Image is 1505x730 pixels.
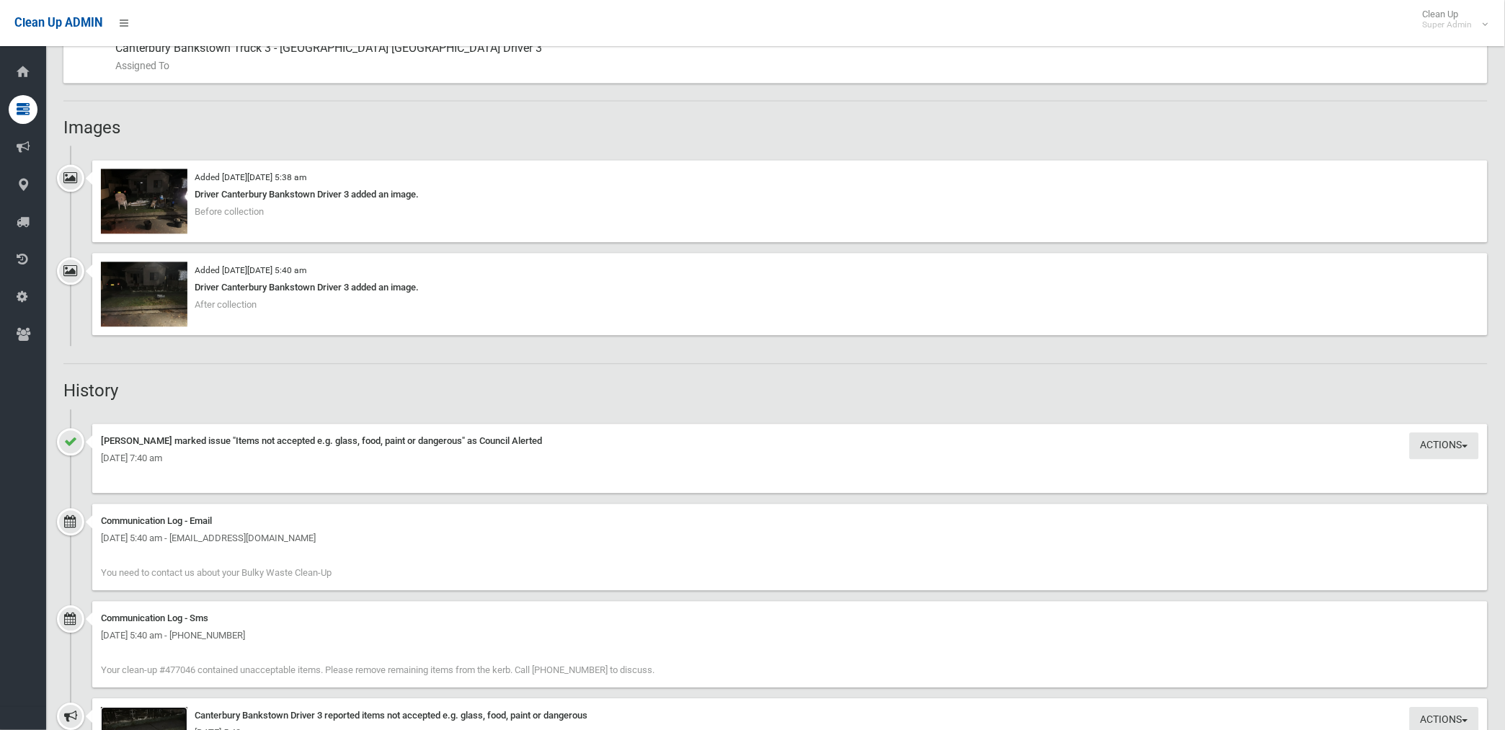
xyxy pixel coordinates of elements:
div: Communication Log - Sms [101,610,1479,627]
div: [DATE] 5:40 am - [PHONE_NUMBER] [101,627,1479,644]
div: Canterbury Bankstown Truck 3 - [GEOGRAPHIC_DATA] [GEOGRAPHIC_DATA] Driver 3 [115,31,1476,83]
div: Communication Log - Email [101,512,1479,530]
span: After collection [195,299,257,310]
span: Clean Up [1416,9,1487,30]
h2: History [63,381,1488,400]
div: Driver Canterbury Bankstown Driver 3 added an image. [101,279,1479,296]
button: Actions [1410,432,1479,459]
div: [DATE] 5:40 am - [EMAIL_ADDRESS][DOMAIN_NAME] [101,530,1479,547]
div: Canterbury Bankstown Driver 3 reported items not accepted e.g. glass, food, paint or dangerous [101,707,1479,724]
img: 2025-08-1305.40.056914571242067012605.jpg [101,262,187,326]
small: Added [DATE][DATE] 5:38 am [195,172,306,182]
div: [DATE] 7:40 am [101,450,1479,467]
span: Clean Up ADMIN [14,16,102,30]
small: Assigned To [115,57,1476,74]
div: [PERSON_NAME] marked issue "Items not accepted e.g. glass, food, paint or dangerous" as Council A... [101,432,1479,450]
h2: Images [63,118,1488,137]
div: Driver Canterbury Bankstown Driver 3 added an image. [101,186,1479,203]
small: Added [DATE][DATE] 5:40 am [195,265,306,275]
span: Before collection [195,206,264,217]
span: Your clean-up #477046 contained unacceptable items. Please remove remaining items from the kerb. ... [101,664,654,675]
small: Super Admin [1423,19,1473,30]
span: You need to contact us about your Bulky Waste Clean-Up [101,567,332,578]
img: 2025-08-1305.38.105182888708849355099.jpg [101,169,187,233]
